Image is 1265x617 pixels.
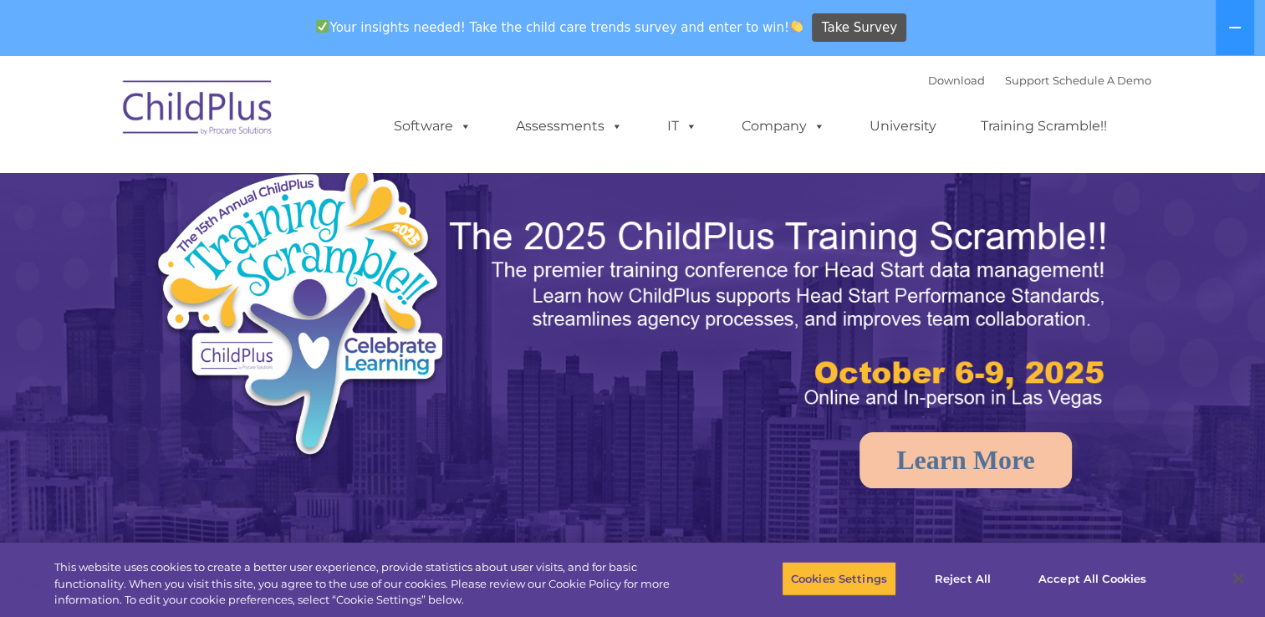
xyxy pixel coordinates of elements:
[316,20,329,33] img: ✅
[725,110,842,143] a: Company
[377,110,488,143] a: Software
[115,69,282,152] img: ChildPlus by Procare Solutions
[54,559,696,609] div: This website uses cookies to create a better user experience, provide statistics about user visit...
[309,11,810,43] span: Your insights needed! Take the child care trends survey and enter to win!
[928,74,1151,87] font: |
[859,432,1072,488] a: Learn More
[1220,560,1257,597] button: Close
[650,110,714,143] a: IT
[499,110,640,143] a: Assessments
[822,13,897,43] span: Take Survey
[812,13,906,43] a: Take Survey
[1053,74,1151,87] a: Schedule A Demo
[790,20,803,33] img: 👏
[1005,74,1049,87] a: Support
[964,110,1124,143] a: Training Scramble!!
[928,74,985,87] a: Download
[1029,561,1155,596] button: Accept All Cookies
[782,561,896,596] button: Cookies Settings
[910,561,1015,596] button: Reject All
[853,110,953,143] a: University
